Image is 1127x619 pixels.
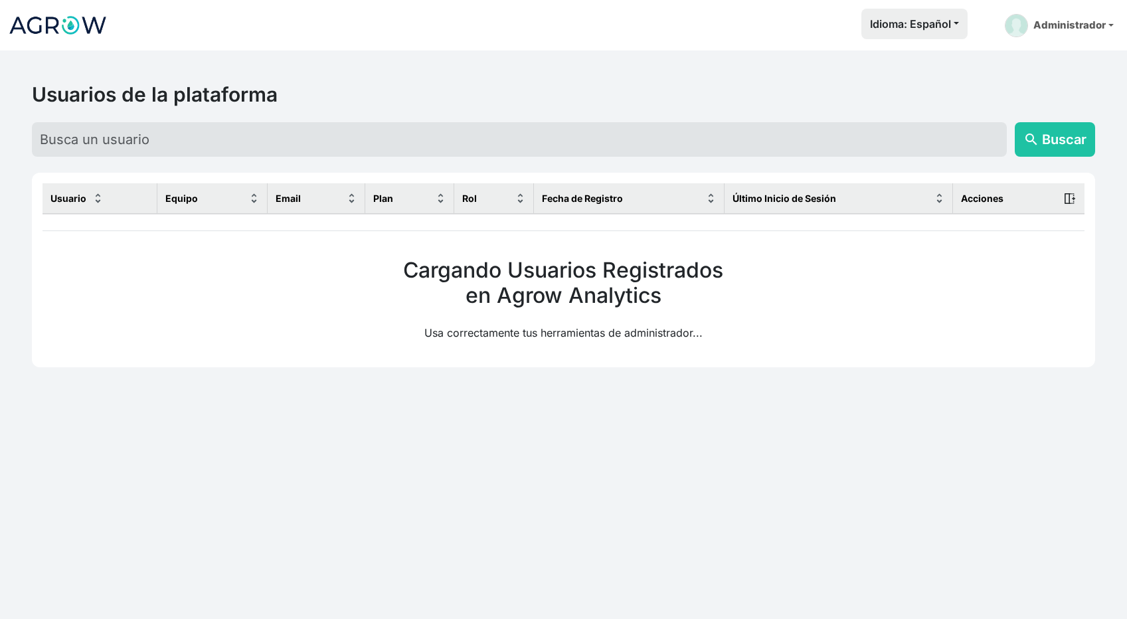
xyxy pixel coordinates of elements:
[542,191,623,205] span: Fecha de Registro
[8,9,108,42] img: Logo
[165,191,198,205] span: Equipo
[436,193,446,203] img: sort
[1063,192,1077,205] img: action
[961,191,1003,205] span: Acciones
[32,122,1007,157] input: Busca un usuario
[395,325,732,341] p: Usa correctamente tus herramientas de administrador...
[733,191,836,205] span: Último Inicio de Sesión
[373,191,393,205] span: Plan
[462,191,477,205] span: Rol
[249,193,259,203] img: sort
[32,82,1095,106] h2: Usuarios de la plataforma
[515,193,525,203] img: sort
[347,193,357,203] img: sort
[1042,130,1086,149] span: Buscar
[861,9,968,39] button: Idioma: Español
[50,191,86,205] span: Usuario
[276,191,301,205] span: Email
[93,193,103,203] img: sort
[934,193,944,203] img: sort
[395,258,732,309] h2: Cargando Usuarios Registrados en Agrow Analytics
[1005,14,1028,37] img: admin-picture
[1023,132,1039,147] span: search
[999,9,1119,43] a: Administrador
[706,193,716,203] img: sort
[1015,122,1095,157] button: searchBuscar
